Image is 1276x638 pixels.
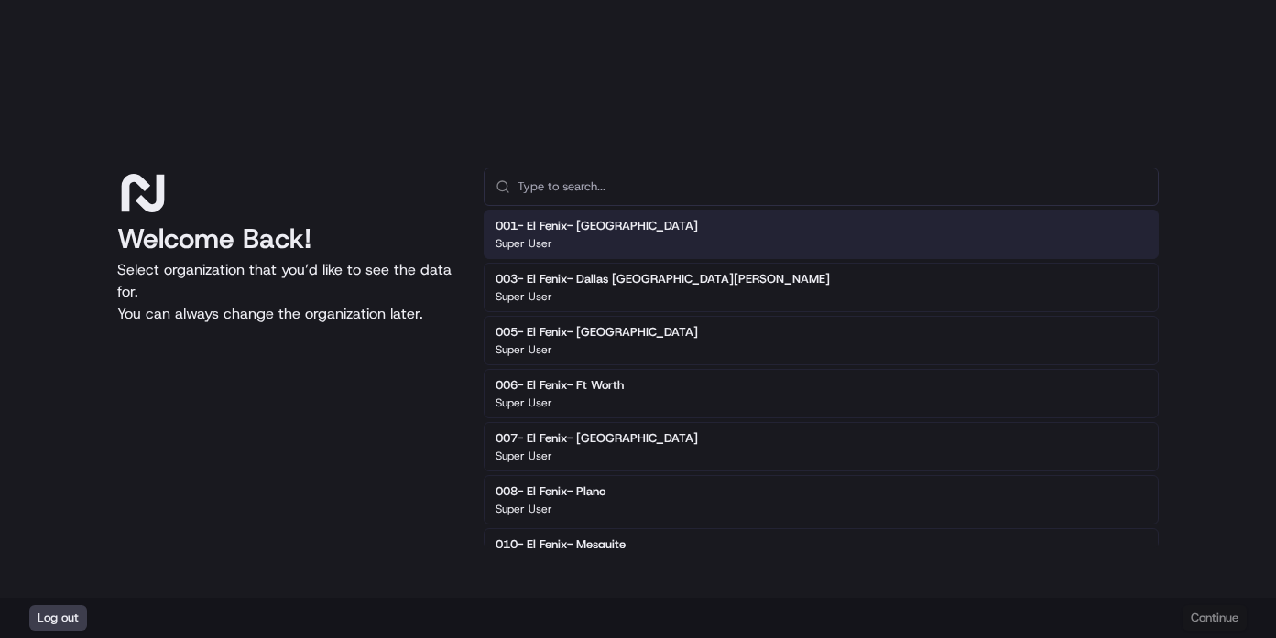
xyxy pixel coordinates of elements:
[496,395,552,410] p: Super User
[496,236,552,251] p: Super User
[496,449,552,463] p: Super User
[29,605,87,631] button: Log out
[496,324,698,341] h2: 005- El Fenix- [GEOGRAPHIC_DATA]
[496,430,698,447] h2: 007- El Fenix- [GEOGRAPHIC_DATA]
[496,289,552,304] p: Super User
[496,536,626,553] h2: 010- El Fenix- Mesquite
[117,222,454,255] h1: Welcome Back!
[496,342,552,357] p: Super User
[496,377,624,394] h2: 006- El Fenix- Ft Worth
[496,271,830,287] h2: 003- El Fenix- Dallas [GEOGRAPHIC_DATA][PERSON_NAME]
[496,502,552,516] p: Super User
[518,168,1147,205] input: Type to search...
[496,218,698,234] h2: 001- El Fenix- [GEOGRAPHIC_DATA]
[117,259,454,325] p: Select organization that you’d like to see the data for. You can always change the organization l...
[496,483,605,500] h2: 008- El Fenix- Plano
